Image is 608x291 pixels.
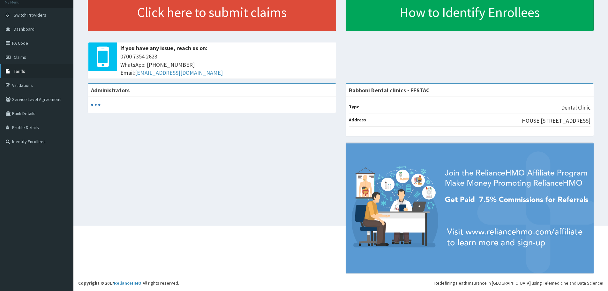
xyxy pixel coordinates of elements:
span: Dashboard [14,26,34,32]
span: Switch Providers [14,12,46,18]
b: Administrators [91,87,130,94]
b: Type [349,104,359,110]
b: Address [349,117,366,123]
a: [EMAIL_ADDRESS][DOMAIN_NAME] [135,69,223,76]
strong: Rabboni Dental clinics - FESTAC [349,87,430,94]
strong: Copyright © 2017 . [78,280,143,286]
span: Tariffs [14,68,25,74]
svg: audio-loading [91,100,101,110]
span: 0700 7354 2623 WhatsApp: [PHONE_NUMBER] Email: [120,52,333,77]
footer: All rights reserved. [73,226,608,291]
p: HOUSE [STREET_ADDRESS] [522,117,590,125]
b: If you have any issue, reach us on: [120,44,207,52]
p: Dental Clinic [561,103,590,112]
div: Redefining Heath Insurance in [GEOGRAPHIC_DATA] using Telemedicine and Data Science! [434,280,603,286]
span: Claims [14,54,26,60]
a: RelianceHMO [114,280,141,286]
img: provider-team-banner.png [346,143,594,273]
